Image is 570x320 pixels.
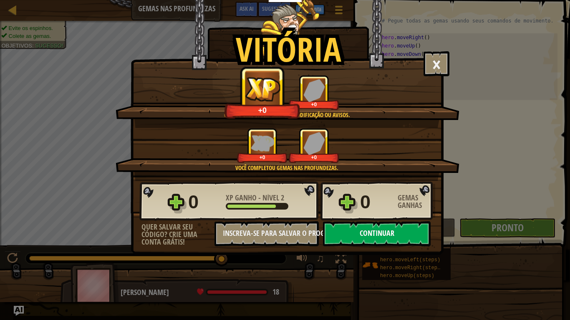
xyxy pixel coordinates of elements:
[155,164,419,172] div: Você completou Gemas nas Profundezas.
[281,192,284,203] span: 2
[226,194,284,202] div: -
[239,154,286,160] div: +0
[188,189,221,215] div: 0
[303,79,325,102] img: Gemas Ganhas
[303,132,325,155] img: Gemas Ganhas
[261,192,281,203] span: Nível
[155,111,419,119] div: Código Limpo: sem erros de codificação ou avisos.
[236,31,341,67] h1: Vitória
[251,135,274,151] img: XP Ganho
[227,105,298,115] div: +0
[214,221,319,246] button: Inscreva-se para salvar o progresso
[323,221,431,246] button: Continuar
[141,223,214,246] div: Quer salvar seu código? Crie uma conta grátis!
[398,194,435,209] div: Gemas Ganhas
[226,192,258,203] span: XP Ganho
[290,154,338,160] div: +0
[424,51,449,76] button: ×
[245,76,281,101] img: XP Ganho
[360,189,393,215] div: 0
[290,101,338,107] div: +0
